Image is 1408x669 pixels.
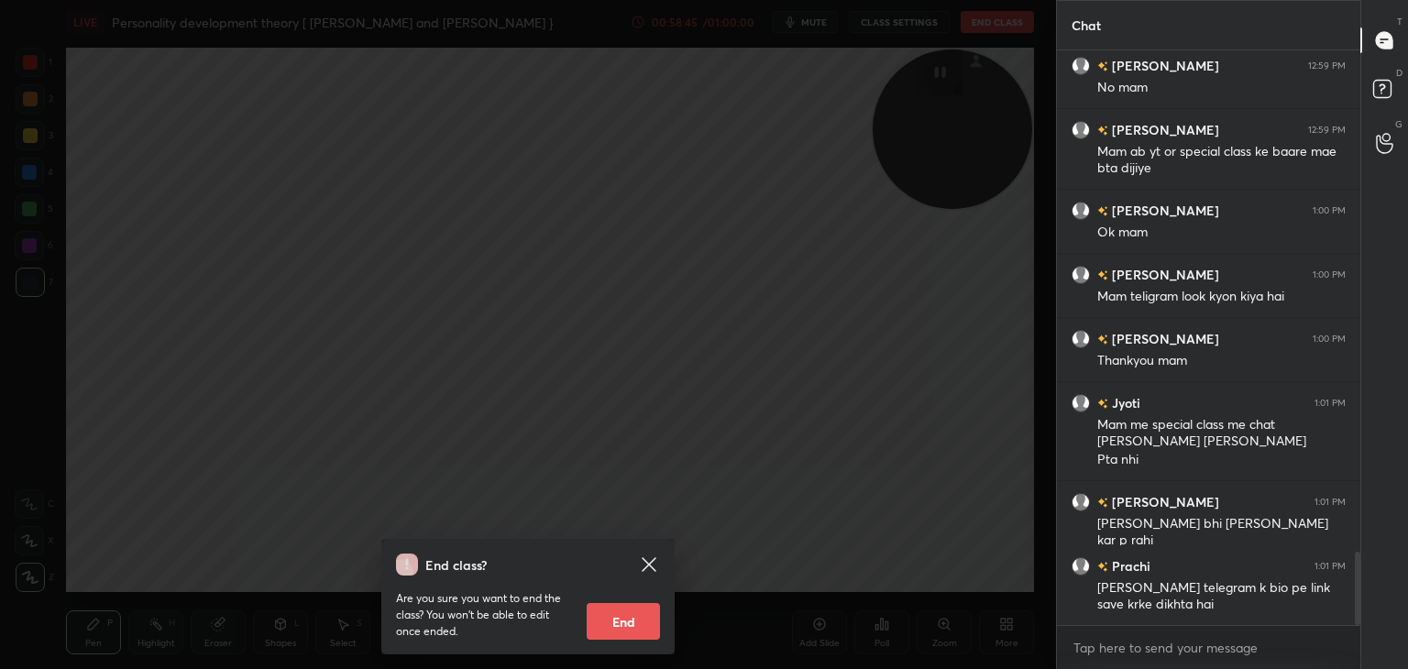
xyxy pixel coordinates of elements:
[1108,201,1219,220] h6: [PERSON_NAME]
[1097,143,1346,178] div: Mam ab yt or special class ke baare mae bta dijiye
[1097,451,1346,469] div: Pta nhi
[1057,50,1360,626] div: grid
[1314,398,1346,409] div: 1:01 PM
[1097,352,1346,370] div: Thankyou mam
[1108,492,1219,511] h6: [PERSON_NAME]
[1396,66,1402,80] p: D
[1097,498,1108,508] img: no-rating-badge.077c3623.svg
[1097,515,1346,550] div: [PERSON_NAME] bhi [PERSON_NAME] kar p rahi
[1097,270,1108,280] img: no-rating-badge.077c3623.svg
[1072,394,1090,412] img: default.png
[1313,334,1346,345] div: 1:00 PM
[1313,205,1346,216] div: 1:00 PM
[396,590,572,640] p: Are you sure you want to end the class? You won’t be able to edit once ended.
[1072,121,1090,139] img: default.png
[587,603,660,640] button: End
[1097,79,1346,97] div: No mam
[1314,497,1346,508] div: 1:01 PM
[1395,117,1402,131] p: G
[1072,202,1090,220] img: default.png
[1108,56,1219,75] h6: [PERSON_NAME]
[1097,399,1108,409] img: no-rating-badge.077c3623.svg
[1072,57,1090,75] img: default.png
[1314,561,1346,572] div: 1:01 PM
[1097,334,1108,345] img: no-rating-badge.077c3623.svg
[1057,1,1116,49] p: Chat
[1072,557,1090,576] img: default.png
[1072,493,1090,511] img: default.png
[1108,393,1140,412] h6: Jyoti
[1108,265,1219,284] h6: [PERSON_NAME]
[1097,224,1346,242] div: Ok mam
[1108,120,1219,139] h6: [PERSON_NAME]
[1097,416,1346,451] div: Mam me special class me chat [PERSON_NAME] [PERSON_NAME]
[1108,556,1150,576] h6: Prachi
[1072,266,1090,284] img: default.png
[1097,288,1346,306] div: Mam teligram look kyon kiya hai
[1397,15,1402,28] p: T
[1097,61,1108,71] img: no-rating-badge.077c3623.svg
[1308,60,1346,71] div: 12:59 PM
[1097,206,1108,216] img: no-rating-badge.077c3623.svg
[1072,330,1090,348] img: default.png
[1313,269,1346,280] div: 1:00 PM
[425,555,487,575] h4: End class?
[1097,579,1346,614] div: [PERSON_NAME] telegram k bio pe link save krke dikhta hai
[1308,125,1346,136] div: 12:59 PM
[1097,562,1108,572] img: no-rating-badge.077c3623.svg
[1108,329,1219,348] h6: [PERSON_NAME]
[1097,126,1108,136] img: no-rating-badge.077c3623.svg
